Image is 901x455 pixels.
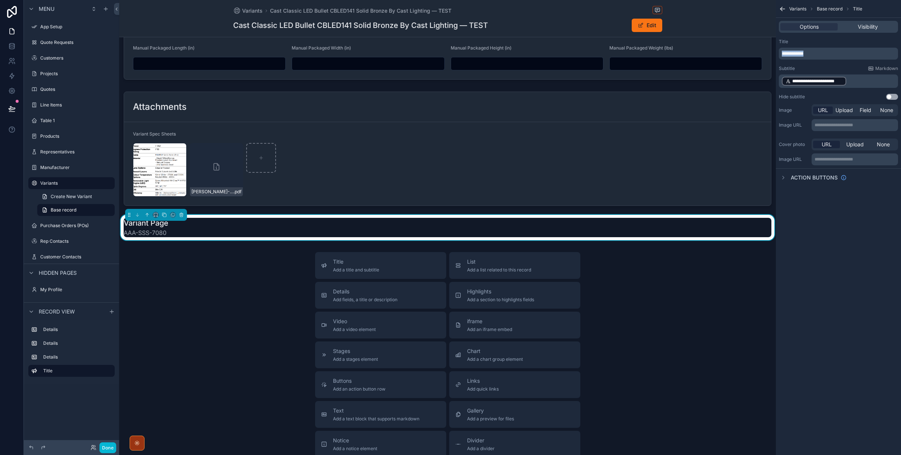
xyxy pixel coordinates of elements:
div: scrollable content [24,320,119,384]
span: Add a notice element [333,446,377,452]
label: Line Items [40,102,113,108]
div: scrollable content [812,153,898,165]
label: Customer Contacts [40,254,113,260]
button: HighlightsAdd a section to highlights fields [449,282,580,309]
a: Customers [28,52,115,64]
a: Base record [37,204,115,216]
a: Rep Contacts [28,235,115,247]
a: Variants [28,177,115,189]
label: Representatives [40,149,113,155]
span: Video [333,318,376,325]
label: Details [43,354,112,360]
a: Products [28,130,115,142]
label: Purchase Orders (POs) [40,223,113,229]
span: Record view [39,308,75,315]
label: Image [779,107,809,113]
button: ChartAdd a chart group element [449,341,580,368]
span: Create New Variant [51,194,92,200]
span: URL [818,106,828,114]
label: Subtitle [779,66,795,71]
a: Representatives [28,146,115,158]
span: None [880,106,893,114]
span: Add a text block that supports markdown [333,416,419,422]
span: Divider [467,437,495,444]
span: Variants [242,7,263,15]
label: Quote Requests [40,39,113,45]
a: Manufacturer [28,162,115,174]
span: Add fields, a title or description [333,297,397,303]
label: Title [43,368,109,374]
span: Add a list related to this record [467,267,531,273]
a: Quotes [28,83,115,95]
div: scrollable content [779,74,898,88]
span: URL [822,141,832,148]
button: TitleAdd a title and subtitle [315,252,446,279]
span: Details [333,288,397,295]
a: Cast Classic LED Bullet CBLED141 Solid Bronze By Cast Lighting — TEST [270,7,451,15]
span: Gallery [467,407,514,414]
label: My Profile [40,287,113,293]
a: My Profile [28,284,115,296]
label: Manufacturer [40,165,113,171]
span: Title [853,6,862,12]
div: scrollable content [812,119,898,131]
span: Action buttons [791,174,838,181]
button: LinksAdd quick links [449,371,580,398]
button: StagesAdd a stages element [315,341,446,368]
label: Customers [40,55,113,61]
label: Details [43,327,112,332]
label: Quotes [40,86,113,92]
span: Notice [333,437,377,444]
label: Table 1 [40,118,113,124]
button: TextAdd a text block that supports markdown [315,401,446,428]
a: Markdown [868,66,898,71]
span: Add a stages element [333,356,378,362]
span: Base record [51,207,76,213]
span: Menu [39,5,54,13]
span: Visibility [858,23,878,31]
a: Create New Variant [37,191,115,203]
button: GalleryAdd a preview for files [449,401,580,428]
span: Add quick links [467,386,499,392]
label: Products [40,133,113,139]
a: Customer Contacts [28,251,115,263]
span: None [877,141,890,148]
label: Details [43,340,112,346]
span: Add a video element [333,327,376,332]
span: Add an action button row [333,386,386,392]
label: Hide subtitle [779,94,805,100]
span: Text [333,407,419,414]
span: Links [467,377,499,385]
label: Title [779,39,788,45]
label: Projects [40,71,113,77]
span: Options [800,23,819,31]
span: AAA-SSS-7080 [124,228,168,237]
h1: Cast Classic LED Bullet CBLED141 Solid Bronze By Cast Lighting — TEST [233,20,488,31]
label: Image URL [779,122,809,128]
button: DetailsAdd fields, a title or description [315,282,446,309]
span: Add a section to highlights fields [467,297,534,303]
label: Variants [40,180,110,186]
a: Quote Requests [28,36,115,48]
span: Add a divider [467,446,495,452]
span: List [467,258,531,265]
span: Add an iframe embed [467,327,512,332]
button: VideoAdd a video element [315,312,446,338]
span: Base record [817,6,843,12]
label: Image URL [779,156,809,162]
span: Add a title and subtitle [333,267,379,273]
a: Variants [233,7,263,15]
a: Projects [28,68,115,80]
button: Edit [632,19,662,32]
a: Purchase Orders (POs) [28,220,115,232]
span: Chart [467,347,523,355]
a: Line Items [28,99,115,111]
label: App Setup [40,24,113,30]
span: Title [333,258,379,265]
div: scrollable content [779,48,898,60]
span: Upload [835,106,853,114]
span: iframe [467,318,512,325]
span: Variants [789,6,806,12]
span: Hidden pages [39,269,77,277]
